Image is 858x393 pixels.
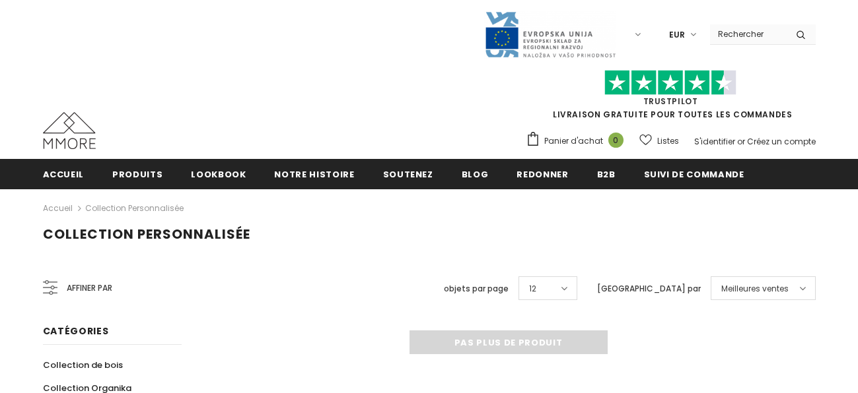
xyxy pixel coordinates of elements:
label: objets par page [444,282,509,295]
a: Accueil [43,200,73,216]
a: Suivi de commande [644,159,744,189]
span: EUR [669,28,685,42]
a: soutenez [383,159,433,189]
a: Créez un compte [747,136,816,147]
a: Notre histoire [274,159,354,189]
span: 0 [608,133,624,148]
span: Blog [462,168,489,181]
a: S'identifier [694,136,735,147]
span: 12 [529,282,536,295]
img: Cas MMORE [43,112,96,149]
a: B2B [597,159,616,189]
a: Collection de bois [43,353,123,377]
span: Redonner [517,168,568,181]
span: Catégories [43,324,109,338]
span: Collection de bois [43,359,123,371]
a: Redonner [517,159,568,189]
span: or [737,136,745,147]
span: Panier d'achat [544,135,603,148]
span: Affiner par [67,281,112,295]
a: Lookbook [191,159,246,189]
span: Lookbook [191,168,246,181]
img: Faites confiance aux étoiles pilotes [604,70,736,96]
a: TrustPilot [643,96,698,107]
a: Blog [462,159,489,189]
a: Panier d'achat 0 [526,131,630,151]
span: Notre histoire [274,168,354,181]
a: Accueil [43,159,85,189]
span: Produits [112,168,162,181]
span: Accueil [43,168,85,181]
span: Meilleures ventes [721,282,789,295]
a: Listes [639,129,679,152]
a: Javni Razpis [484,28,616,40]
a: Produits [112,159,162,189]
label: [GEOGRAPHIC_DATA] par [597,282,701,295]
span: soutenez [383,168,433,181]
span: Suivi de commande [644,168,744,181]
input: Search Site [710,24,786,44]
a: Collection personnalisée [85,202,184,214]
img: Javni Razpis [484,11,616,59]
span: B2B [597,168,616,181]
span: LIVRAISON GRATUITE POUR TOUTES LES COMMANDES [526,76,816,120]
span: Collection personnalisée [43,225,250,243]
span: Listes [657,135,679,148]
